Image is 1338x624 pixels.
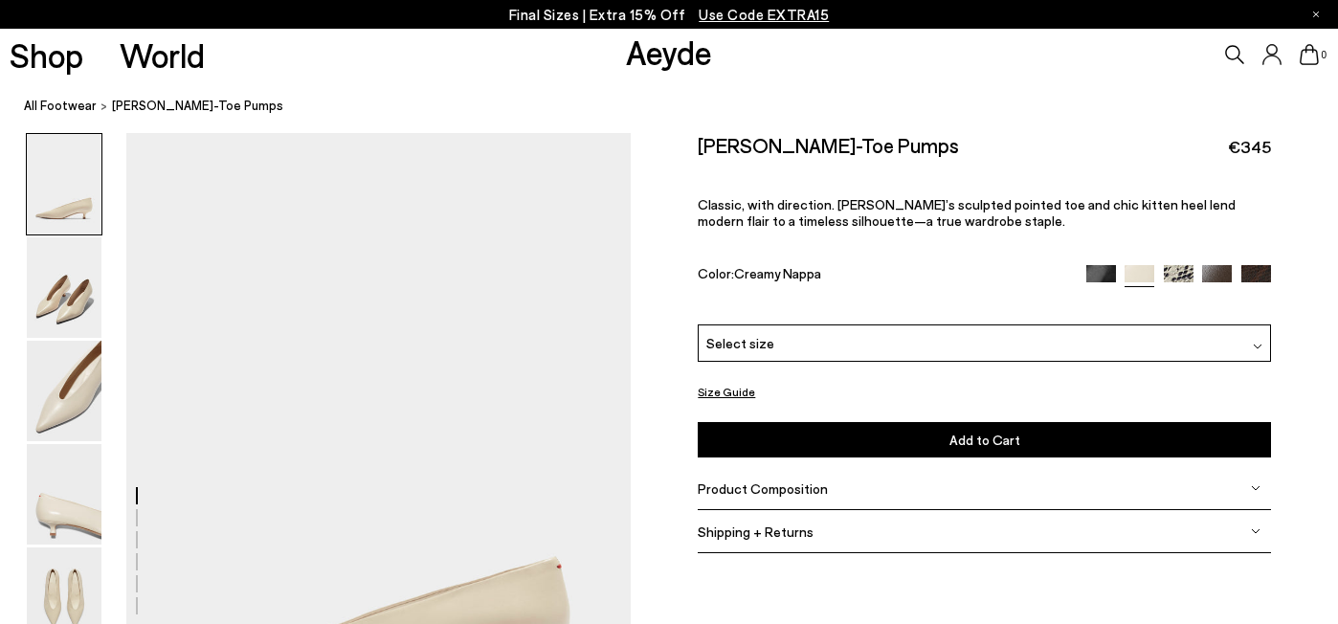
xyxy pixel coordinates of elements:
h2: [PERSON_NAME]-Toe Pumps [698,133,959,157]
div: Color: [698,265,1067,287]
span: 0 [1319,50,1328,60]
a: World [120,38,205,72]
span: Select size [706,333,774,353]
p: Final Sizes | Extra 15% Off [509,3,830,27]
span: Navigate to /collections/ss25-final-sizes [699,6,829,23]
img: Clara Pointed-Toe Pumps - Image 4 [27,444,101,545]
img: svg%3E [1251,483,1260,493]
p: Classic, with direction. [PERSON_NAME]’s sculpted pointed toe and chic kitten heel lend modern fl... [698,196,1271,229]
img: Clara Pointed-Toe Pumps - Image 1 [27,134,101,234]
nav: breadcrumb [24,80,1338,133]
a: 0 [1300,44,1319,65]
span: Add to Cart [949,432,1020,448]
button: Add to Cart [698,422,1271,457]
span: €345 [1228,135,1271,159]
a: Aeyde [626,32,712,72]
span: Product Composition [698,480,828,497]
img: svg%3E [1251,526,1260,536]
img: svg%3E [1253,342,1262,351]
span: [PERSON_NAME]-Toe Pumps [112,96,283,116]
a: Shop [10,38,83,72]
span: Shipping + Returns [698,524,814,540]
img: Clara Pointed-Toe Pumps - Image 2 [27,237,101,338]
a: All Footwear [24,96,97,116]
span: Creamy Nappa [734,265,821,281]
button: Size Guide [698,380,755,404]
img: Clara Pointed-Toe Pumps - Image 3 [27,341,101,441]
